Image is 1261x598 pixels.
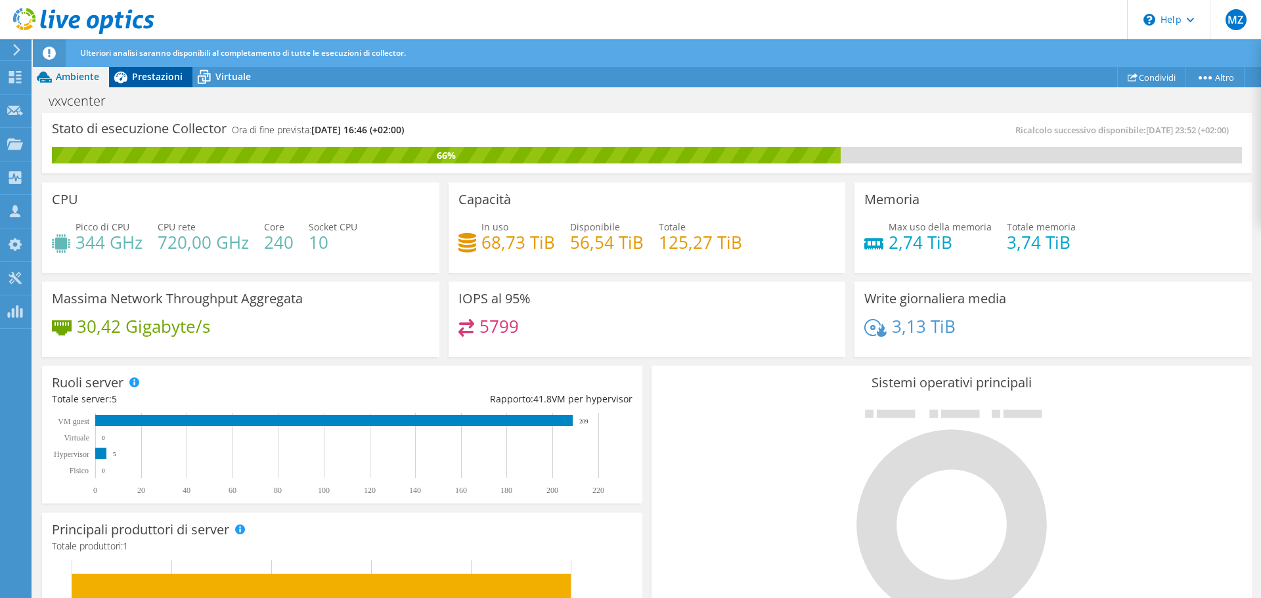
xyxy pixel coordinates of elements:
h3: Memoria [864,192,919,207]
svg: \n [1143,14,1155,26]
span: [DATE] 16:46 (+02:00) [311,123,404,136]
text: 140 [409,486,421,495]
h4: 10 [309,235,357,249]
h4: 125,27 TiB [659,235,742,249]
text: 0 [93,486,97,495]
h4: Ora di fine prevista: [232,123,404,137]
span: Max uso della memoria [889,221,992,233]
h4: 3,13 TiB [892,319,956,333]
h4: 56,54 TiB [570,235,644,249]
text: 40 [183,486,190,495]
h4: 2,74 TiB [889,235,992,249]
h4: 30,42 Gigabyte/s [77,319,210,333]
text: 60 [229,486,236,495]
span: Socket CPU [309,221,357,233]
text: 80 [274,486,282,495]
text: Virtuale [64,433,89,442]
h3: Principali produttori di server [52,523,229,537]
h4: 3,74 TiB [1007,235,1076,249]
span: Disponibile [570,221,620,233]
text: 5 [113,451,116,458]
h3: Ruoli server [52,375,123,390]
span: Totale memoria [1007,221,1076,233]
span: [DATE] 23:52 (+02:00) [1146,124,1229,136]
text: 100 [318,486,330,495]
h4: 344 GHz [76,235,143,249]
a: Altro [1185,67,1245,87]
text: Fisico [70,466,89,475]
div: Rapporto: VM per hypervisor [342,392,632,406]
h3: Capacità [458,192,511,207]
a: Condividi [1117,67,1186,87]
h3: Sistemi operativi principali [661,375,1242,390]
h4: 720,00 GHz [158,235,249,249]
h3: IOPS al 95% [458,291,531,306]
text: VM guest [58,417,89,426]
text: 120 [364,486,376,495]
h4: Totale produttori: [52,539,632,553]
text: 20 [137,486,145,495]
span: 1 [123,540,128,552]
span: MZ [1226,9,1247,30]
h3: Massima Network Throughput Aggregata [52,291,303,306]
text: 200 [546,486,558,495]
span: Virtuale [215,70,251,83]
h4: 240 [264,235,294,249]
text: Hypervisor [54,450,89,459]
span: CPU rete [158,221,196,233]
span: Ambiente [56,70,99,83]
div: Totale server: [52,392,342,406]
span: Totale [659,221,686,233]
h3: Write giornaliera media [864,291,1006,306]
text: 0 [102,467,105,474]
text: 220 [592,486,604,495]
span: In uso [481,221,508,233]
span: Ulteriori analisi saranno disponibili al completamento di tutte le esecuzioni di collector. [80,47,406,58]
span: Picco di CPU [76,221,129,233]
text: 0 [102,435,105,441]
h4: 5799 [479,319,519,333]
span: Prestazioni [132,70,183,83]
text: 180 [500,486,512,495]
h1: vxvcenter [43,94,126,108]
span: Core [264,221,284,233]
span: Ricalcolo successivo disponibile: [1015,124,1235,136]
h4: 68,73 TiB [481,235,555,249]
span: 41.8 [533,393,552,405]
div: 66% [52,148,841,163]
h3: CPU [52,192,78,207]
text: 209 [579,418,588,425]
text: 160 [455,486,467,495]
span: 5 [112,393,117,405]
